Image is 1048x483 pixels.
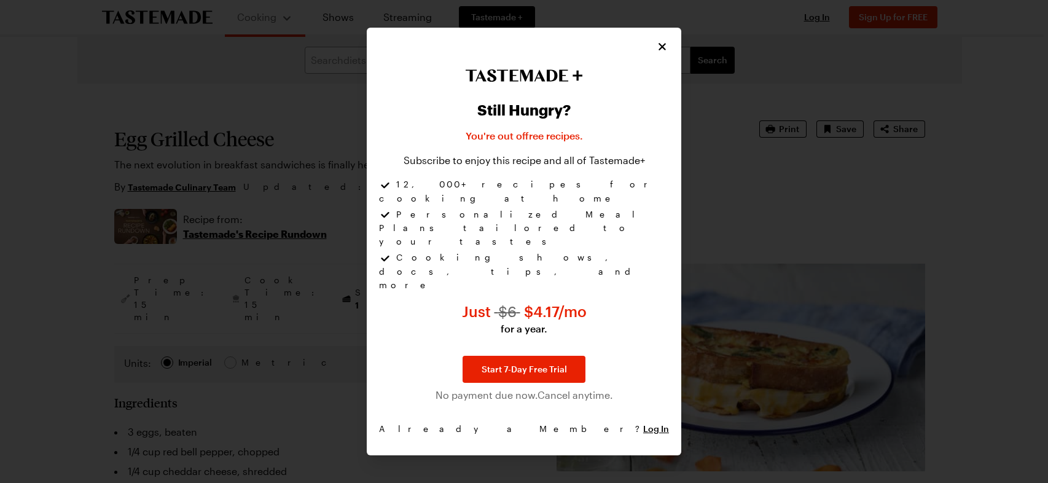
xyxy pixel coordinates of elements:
[477,101,571,119] h2: Still Hungry?
[643,423,669,435] button: Log In
[462,302,587,320] span: Just $ 4.17 /mo
[655,40,669,53] button: Close
[462,302,587,336] p: Just $4.17 per month for a year instead of $6
[495,302,520,320] span: $ 6
[379,422,669,436] span: Already a Member?
[379,251,669,291] li: Cooking shows, docs, tips, and more
[465,69,583,82] img: Tastemade+
[379,178,669,207] li: 12,000+ recipes for cooking at home
[466,128,583,143] p: You're out of free recipes .
[404,153,645,168] p: Subscribe to enjoy this recipe and all of Tastemade+
[482,363,567,375] span: Start 7-Day Free Trial
[463,356,585,383] a: Start 7-Day Free Trial
[379,208,669,251] li: Personalized Meal Plans tailored to your tastes
[436,388,613,402] span: No payment due now. Cancel anytime.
